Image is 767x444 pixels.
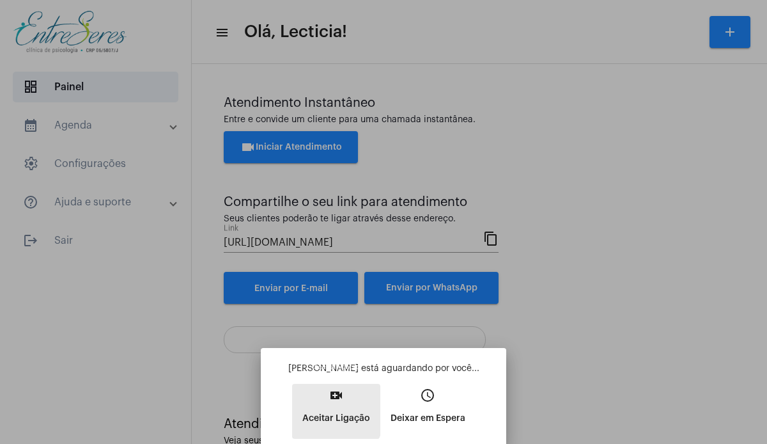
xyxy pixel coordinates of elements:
div: Aceitar ligação [309,360,365,375]
button: Aceitar Ligação [292,384,380,439]
mat-icon: access_time [420,388,435,403]
p: Deixar em Espera [391,407,465,430]
p: Aceitar Ligação [302,407,370,430]
p: [PERSON_NAME] está aguardando por você... [271,362,496,375]
button: Deixar em Espera [380,384,476,439]
mat-icon: video_call [329,388,344,403]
